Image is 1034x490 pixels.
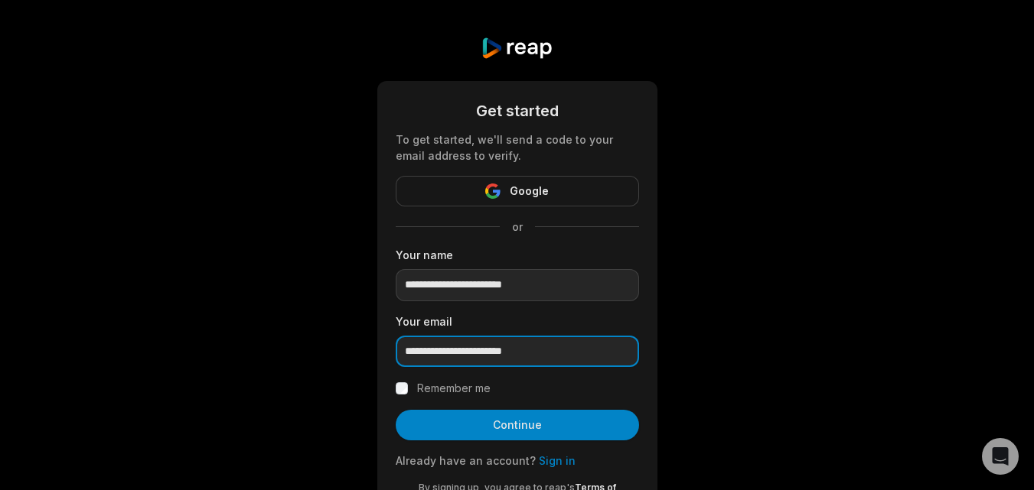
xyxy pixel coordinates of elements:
[396,410,639,440] button: Continue
[396,99,639,122] div: Get started
[417,379,491,398] label: Remember me
[396,313,639,329] label: Your email
[396,176,639,206] button: Google
[510,182,549,200] span: Google
[982,438,1019,475] div: Open Intercom Messenger
[396,131,639,164] div: To get started, we'll send a code to your email address to verify.
[481,37,553,60] img: reap
[500,219,535,235] span: or
[396,454,536,467] span: Already have an account?
[539,454,576,467] a: Sign in
[396,247,639,263] label: Your name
